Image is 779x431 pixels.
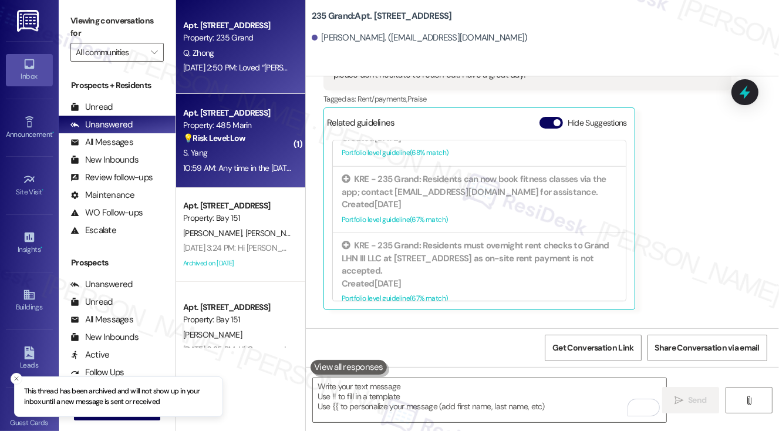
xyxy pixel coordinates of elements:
span: Share Conversation via email [655,342,760,354]
div: Tagged as: [323,90,731,107]
div: Property: 235 Grand [183,32,292,44]
div: WO Follow-ups [70,207,143,219]
div: Apt. [STREET_ADDRESS] [183,107,292,119]
div: Archived on [DATE] [182,256,293,271]
div: KRE - 235 Grand: Residents can now book fitness classes via the app; contact [EMAIL_ADDRESS][DOMA... [342,173,617,198]
div: Apt. [STREET_ADDRESS] [183,200,292,212]
span: Q. Zhong [183,48,214,58]
div: Review follow-ups [70,171,153,184]
div: Related guidelines [327,117,395,134]
span: [PERSON_NAME] [245,228,304,238]
p: This thread has been archived and will not show up in your inbox until a new message is sent or r... [24,386,213,407]
div: Property: Bay 151 [183,314,292,326]
a: Buildings [6,285,53,316]
span: [PERSON_NAME] [183,228,245,238]
div: Created [DATE] [342,277,617,289]
img: ResiDesk Logo [17,10,41,32]
span: Get Conversation Link [552,342,633,354]
div: Unread [70,296,113,308]
input: All communities [76,43,145,62]
div: Property: 485 Marin [183,119,292,132]
div: Prospects [59,257,176,269]
span: • [52,129,54,137]
div: Maintenance [70,189,135,201]
div: [PERSON_NAME]. ([EMAIL_ADDRESS][DOMAIN_NAME]) [312,32,528,44]
div: Unread [70,101,113,113]
span: [PERSON_NAME] [183,329,242,340]
div: New Inbounds [70,154,139,166]
div: Portfolio level guideline ( 68 % match) [342,146,617,159]
div: Active [70,349,110,361]
div: KRE - 235 Grand: Residents must overnight rent checks to Grand LHN III LLC at [STREET_ADDRESS] as... [342,239,617,277]
div: All Messages [70,314,133,326]
div: 10:59 AM: Any time in the [DATE] morning would be fine [183,163,370,173]
div: Portfolio level guideline ( 67 % match) [342,213,617,225]
div: Apt. [STREET_ADDRESS] [183,301,292,314]
div: Follow Ups [70,366,124,379]
span: • [42,186,44,194]
a: Leads [6,343,53,375]
span: • [41,244,42,252]
strong: 💡 Risk Level: Low [183,133,245,143]
div: Created [DATE] [342,198,617,210]
span: Send [688,394,706,406]
div: Prospects + Residents [59,79,176,92]
label: Hide Suggestions [568,117,627,129]
div: All Messages [70,136,133,149]
b: 235 Grand: Apt. [STREET_ADDRESS] [312,10,452,22]
i:  [745,396,754,405]
div: Portfolio level guideline ( 67 % match) [342,292,617,304]
span: S. Yang [183,147,207,158]
textarea: To enrich screen reader interactions, please activate Accessibility in Grammarly extension settings [313,378,667,422]
i:  [151,48,157,57]
div: Unanswered [70,119,133,131]
button: Send [662,387,719,413]
span: Praise [407,94,427,104]
label: Viewing conversations for [70,12,164,43]
i:  [675,396,683,405]
a: Insights • [6,227,53,259]
div: Escalate [70,224,116,237]
a: Inbox [6,54,53,86]
button: Get Conversation Link [545,335,641,361]
button: Share Conversation via email [648,335,767,361]
div: Property: Bay 151 [183,212,292,224]
div: New Inbounds [70,331,139,344]
button: Close toast [11,373,22,385]
div: Unanswered [70,278,133,291]
div: Apt. [STREET_ADDRESS] [183,19,292,32]
span: Rent/payments , [358,94,407,104]
a: Site Visit • [6,170,53,201]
